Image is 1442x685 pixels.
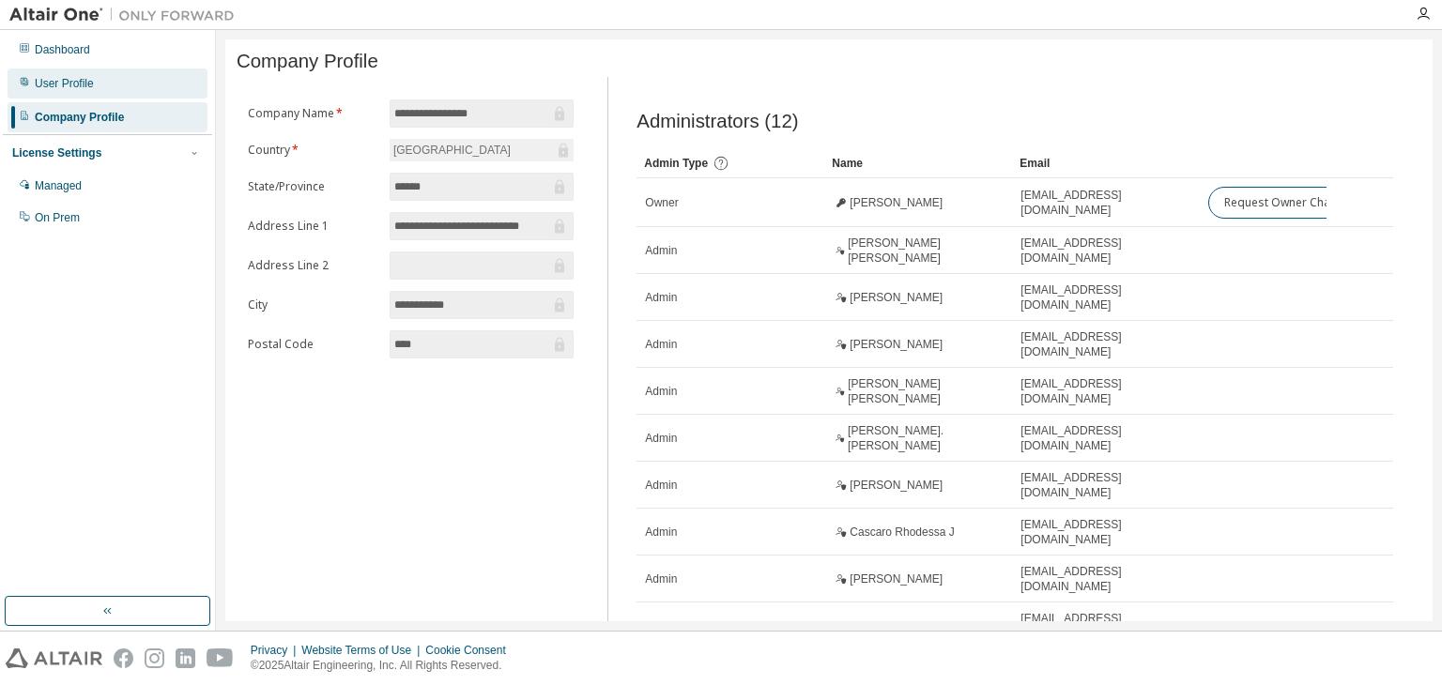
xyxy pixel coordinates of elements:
div: Name [832,148,1005,178]
div: On Prem [35,210,80,225]
span: [PERSON_NAME]. [PERSON_NAME] [848,423,1004,453]
span: [EMAIL_ADDRESS][DOMAIN_NAME] [1020,376,1191,406]
div: User Profile [35,76,94,91]
img: linkedin.svg [176,648,195,668]
label: Postal Code [248,337,378,352]
span: Admin [645,478,677,493]
span: Admin [645,384,677,399]
p: © 2025 Altair Engineering, Inc. All Rights Reserved. [251,658,517,674]
img: youtube.svg [207,648,234,668]
span: [PERSON_NAME] [850,618,943,633]
span: Admin [645,290,677,305]
label: Address Line 2 [248,258,378,273]
div: Email [1020,148,1192,178]
div: Managed [35,178,82,193]
span: [EMAIL_ADDRESS][DOMAIN_NAME] [1020,329,1191,359]
img: instagram.svg [145,648,164,668]
label: Address Line 1 [248,219,378,234]
button: Request Owner Change [1208,187,1367,219]
div: Privacy [251,643,301,658]
label: City [248,297,378,312]
label: State/Province [248,179,378,194]
span: [EMAIL_ADDRESS][DOMAIN_NAME] [1020,188,1191,218]
span: Admin Type [644,157,708,170]
span: Admin [645,618,677,633]
span: Company Profile [237,51,378,72]
span: [PERSON_NAME] [PERSON_NAME] [848,236,1004,266]
span: Admin [645,431,677,446]
span: [PERSON_NAME] [850,478,943,493]
label: Company Name [248,106,378,121]
span: [EMAIL_ADDRESS][DOMAIN_NAME] [1020,611,1191,641]
div: License Settings [12,145,101,160]
label: Country [248,143,378,158]
div: Dashboard [35,42,90,57]
span: [EMAIL_ADDRESS][DOMAIN_NAME] [1020,517,1191,547]
span: [PERSON_NAME] [850,290,943,305]
div: [GEOGRAPHIC_DATA] [391,140,514,160]
div: Cookie Consent [425,643,516,658]
img: altair_logo.svg [6,648,102,668]
span: [EMAIL_ADDRESS][DOMAIN_NAME] [1020,282,1191,312]
span: Cascaro Rhodessa J [850,525,954,540]
span: [PERSON_NAME] [850,571,943,586]
span: [PERSON_NAME] [850,337,943,352]
span: Admin [645,571,677,586]
span: [EMAIL_ADDRESS][DOMAIN_NAME] [1020,236,1191,266]
img: Altair One [9,6,244,24]
span: [PERSON_NAME] [850,195,943,210]
div: [GEOGRAPHIC_DATA] [390,139,574,161]
span: Owner [645,195,678,210]
span: [EMAIL_ADDRESS][DOMAIN_NAME] [1020,423,1191,453]
span: Administrators (12) [637,111,798,132]
div: Company Profile [35,110,124,125]
img: facebook.svg [114,648,133,668]
span: [EMAIL_ADDRESS][DOMAIN_NAME] [1020,564,1191,594]
div: Website Terms of Use [301,643,425,658]
span: [EMAIL_ADDRESS][DOMAIN_NAME] [1020,470,1191,500]
span: Admin [645,243,677,258]
span: [PERSON_NAME] [PERSON_NAME] [848,376,1004,406]
span: Admin [645,525,677,540]
span: Admin [645,337,677,352]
